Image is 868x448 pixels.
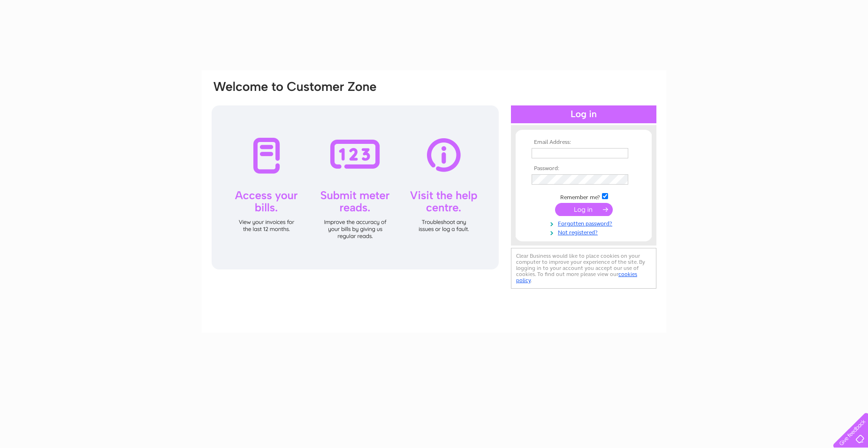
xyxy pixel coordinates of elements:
[516,271,637,284] a: cookies policy
[555,203,613,216] input: Submit
[532,227,638,236] a: Not registered?
[532,218,638,227] a: Forgotten password?
[529,192,638,201] td: Remember me?
[529,165,638,172] th: Password:
[529,139,638,146] th: Email Address:
[511,248,656,289] div: Clear Business would like to place cookies on your computer to improve your experience of the sit...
